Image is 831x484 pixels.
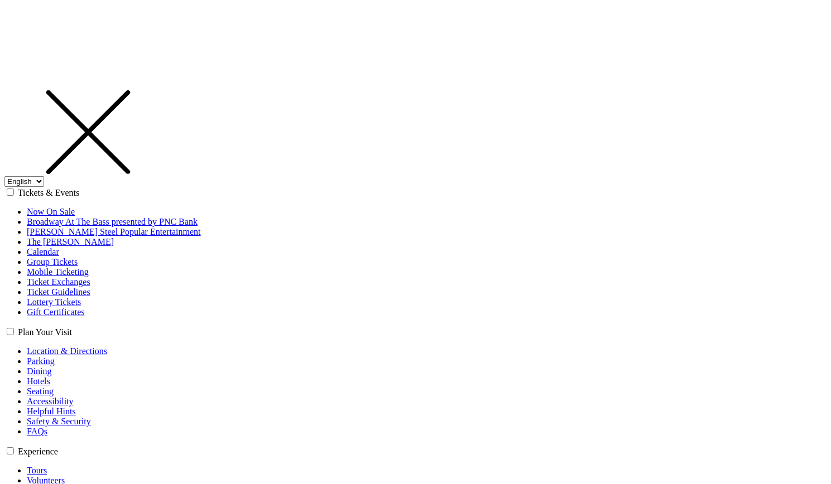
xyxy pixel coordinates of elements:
[27,297,81,307] a: Lottery Tickets
[27,307,85,317] a: Gift Certificates
[27,267,89,277] a: Mobile Ticketing
[27,417,91,426] a: Safety & Security
[27,466,47,475] a: Tours
[27,427,47,436] a: FAQs
[27,227,201,236] a: [PERSON_NAME] Steel Popular Entertainment
[27,406,76,416] a: Helpful Hints
[27,217,198,226] a: Broadway At The Bass presented by PNC Bank
[27,356,55,366] a: Parking
[27,277,90,287] a: Ticket Exchanges
[27,237,114,246] a: The [PERSON_NAME]
[18,188,80,197] label: Tickets & Events
[27,366,51,376] a: Dining
[27,287,90,297] a: Ticket Guidelines
[27,346,107,356] a: Location & Directions
[18,447,58,456] label: Experience
[27,257,78,267] a: Group Tickets
[27,247,59,256] a: Calendar
[27,376,50,386] a: Hotels
[27,386,54,396] a: Seating
[27,396,74,406] a: Accessibility
[4,176,44,187] select: Select:
[27,207,75,216] a: Now On Sale
[18,327,72,337] label: Plan Your Visit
